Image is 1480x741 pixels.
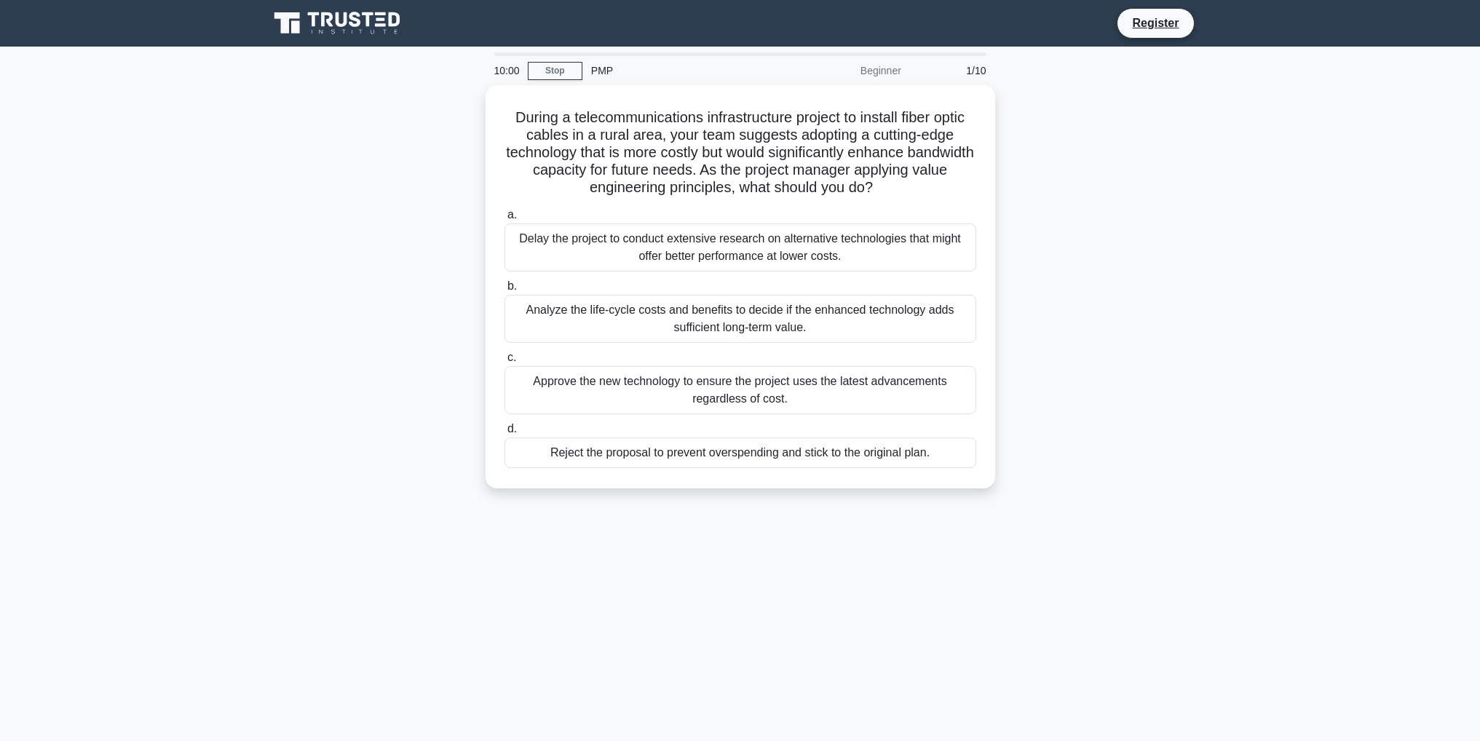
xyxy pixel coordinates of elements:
[1123,14,1187,32] a: Register
[503,108,978,197] h5: During a telecommunications infrastructure project to install fiber optic cables in a rural area,...
[504,437,976,468] div: Reject the proposal to prevent overspending and stick to the original plan.
[507,280,517,292] span: b.
[783,56,910,85] div: Beginner
[507,208,517,221] span: a.
[486,56,528,85] div: 10:00
[528,62,582,80] a: Stop
[504,223,976,272] div: Delay the project to conduct extensive research on alternative technologies that might offer bett...
[504,295,976,343] div: Analyze the life-cycle costs and benefits to decide if the enhanced technology adds sufficient lo...
[582,56,783,85] div: PMP
[910,56,995,85] div: 1/10
[507,351,516,363] span: c.
[504,366,976,414] div: Approve the new technology to ensure the project uses the latest advancements regardless of cost.
[507,422,517,435] span: d.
